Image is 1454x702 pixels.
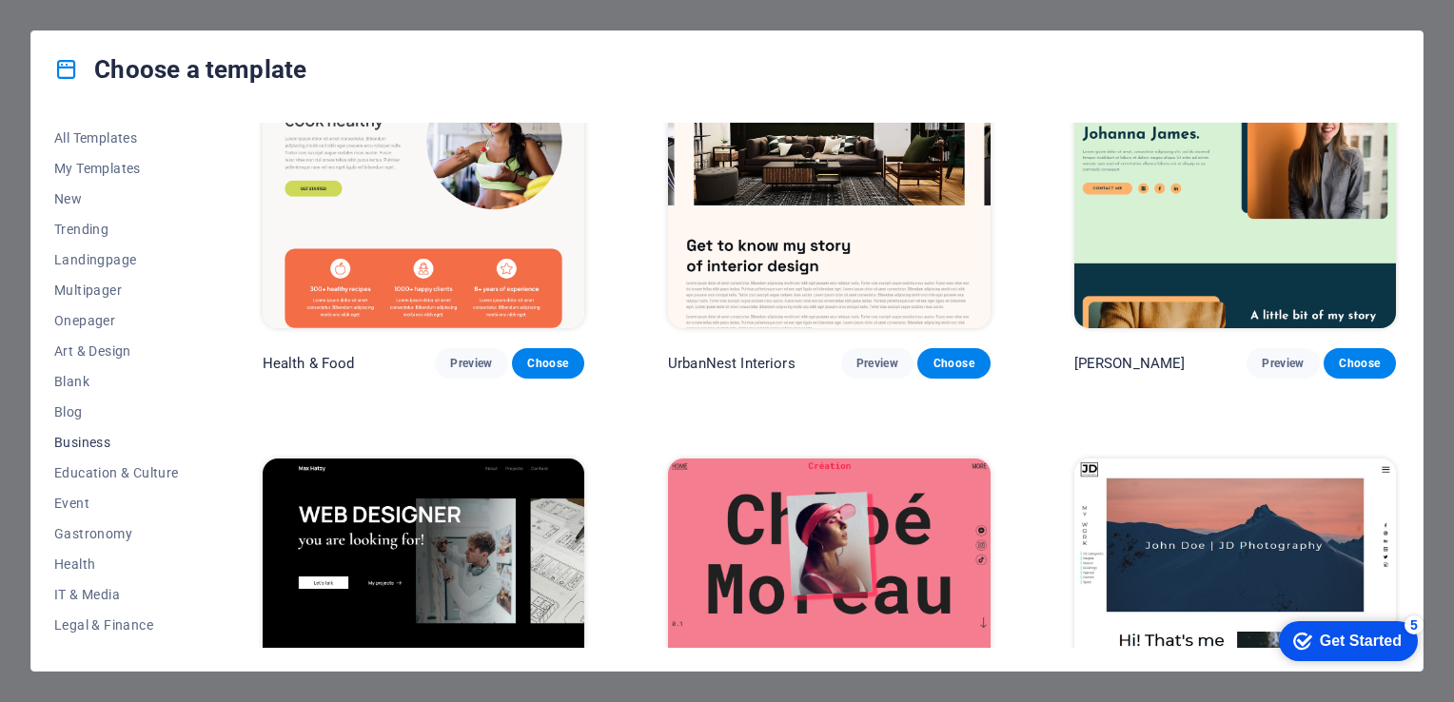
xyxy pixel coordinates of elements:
button: Blank [54,366,179,397]
span: Choose [527,356,569,371]
span: Trending [54,222,179,237]
span: Preview [450,356,492,371]
p: [PERSON_NAME] [1074,354,1186,373]
button: Health [54,549,179,579]
span: Event [54,496,179,511]
span: Onepager [54,313,179,328]
span: Multipager [54,283,179,298]
button: Preview [1247,348,1319,379]
h4: Choose a template [54,54,306,85]
span: Education & Culture [54,465,179,480]
button: Preview [841,348,914,379]
p: Health & Food [263,354,355,373]
button: Art & Design [54,336,179,366]
span: Business [54,435,179,450]
button: Multipager [54,275,179,305]
button: Landingpage [54,244,179,275]
img: Johanna James [1074,31,1396,328]
span: Choose [1339,356,1381,371]
button: Gastronomy [54,518,179,549]
button: Choose [512,348,584,379]
span: Gastronomy [54,526,179,541]
div: 5 [141,4,160,23]
span: My Templates [54,161,179,176]
button: Preview [435,348,507,379]
img: Health & Food [263,31,584,328]
span: IT & Media [54,587,179,602]
span: Art & Design [54,343,179,359]
button: Event [54,488,179,518]
button: Non-Profit [54,640,179,671]
span: Legal & Finance [54,617,179,633]
span: Health [54,556,179,572]
button: Education & Culture [54,458,179,488]
button: Trending [54,214,179,244]
button: Business [54,427,179,458]
p: UrbanNest Interiors [668,354,796,373]
span: Blog [54,404,179,419]
span: Preview [856,356,898,371]
button: Choose [1324,348,1396,379]
span: Blank [54,374,179,389]
button: New [54,184,179,214]
button: My Templates [54,153,179,184]
button: IT & Media [54,579,179,610]
span: All Templates [54,130,179,146]
button: Legal & Finance [54,610,179,640]
div: Get Started [56,21,138,38]
span: Choose [933,356,974,371]
img: UrbanNest Interiors [668,31,990,328]
button: Choose [917,348,990,379]
button: All Templates [54,123,179,153]
span: Landingpage [54,252,179,267]
span: Preview [1262,356,1304,371]
div: Get Started 5 items remaining, 0% complete [15,10,154,49]
button: Blog [54,397,179,427]
button: Onepager [54,305,179,336]
span: New [54,191,179,206]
